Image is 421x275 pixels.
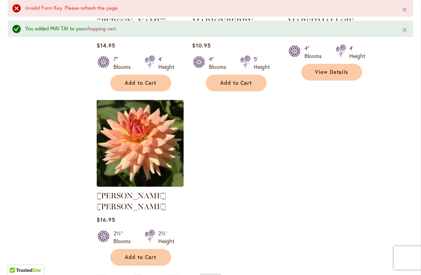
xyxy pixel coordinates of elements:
[97,100,184,187] img: MARY JO
[97,42,115,49] span: $14.95
[97,216,115,223] span: $16.95
[158,229,174,245] div: 2½' Height
[158,55,174,71] div: 4' Height
[206,75,267,91] button: Add to Cart
[125,254,157,261] span: Add to Cart
[254,55,270,71] div: 5' Height
[209,55,231,71] div: 4" Blooms
[97,181,184,188] a: MARY JO
[110,75,171,91] button: Add to Cart
[349,44,365,60] div: 4' Height
[315,69,348,75] span: View Details
[220,80,252,86] span: Add to Cart
[86,25,116,32] a: shopping cart
[301,64,362,81] a: View Details
[25,5,390,12] div: Invalid Form Key. Please refresh the page.
[25,25,390,33] div: You added MAI TAI to your .
[304,44,326,60] div: 4" Blooms
[97,191,166,211] a: [PERSON_NAME] [PERSON_NAME]
[125,80,157,86] span: Add to Cart
[113,55,135,71] div: 7" Blooms
[192,42,211,49] span: $10.95
[110,249,171,266] button: Add to Cart
[113,229,135,245] div: 2½" Blooms
[6,247,28,269] iframe: Launch Accessibility Center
